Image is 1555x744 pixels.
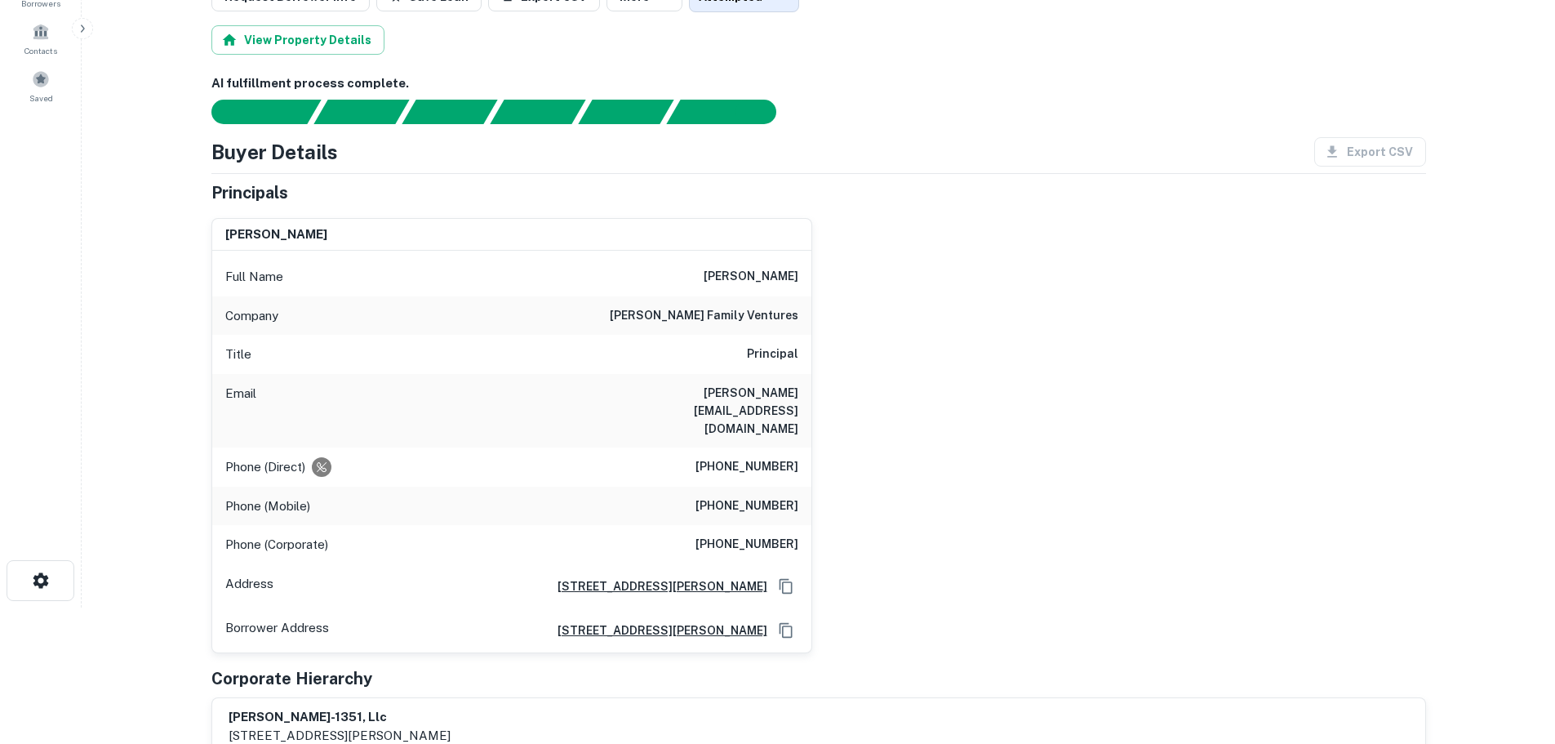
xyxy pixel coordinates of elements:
[544,621,767,639] a: [STREET_ADDRESS][PERSON_NAME]
[225,306,278,326] p: Company
[1473,613,1555,692] iframe: Chat Widget
[578,100,673,124] div: Principals found, still searching for contact information. This may take time...
[5,64,77,108] a: Saved
[225,225,327,244] h6: [PERSON_NAME]
[747,345,798,364] h6: Principal
[225,535,328,555] p: Phone (Corporate)
[312,457,331,477] div: Requests to not be contacted at this number
[24,44,57,57] span: Contacts
[225,618,329,643] p: Borrower Address
[774,618,798,643] button: Copy Address
[5,16,77,60] a: Contacts
[544,577,767,595] a: [STREET_ADDRESS][PERSON_NAME]
[313,100,409,124] div: Your request is received and processing...
[211,666,372,691] h5: Corporate Hierarchy
[225,574,273,599] p: Address
[225,457,305,477] p: Phone (Direct)
[490,100,585,124] div: Principals found, AI now looking for contact information...
[225,497,310,516] p: Phone (Mobile)
[192,100,314,124] div: Sending borrower request to AI...
[402,100,497,124] div: Documents found, AI parsing details...
[211,180,288,205] h5: Principals
[225,345,251,364] p: Title
[211,74,1426,93] h6: AI fulfillment process complete.
[211,137,338,167] h4: Buyer Details
[229,708,451,727] h6: [PERSON_NAME]-1351, llc
[29,91,53,105] span: Saved
[225,267,283,287] p: Full Name
[695,535,798,555] h6: [PHONE_NUMBER]
[695,457,798,477] h6: [PHONE_NUMBER]
[225,384,256,438] p: Email
[667,100,796,124] div: AI fulfillment process complete.
[774,574,798,599] button: Copy Address
[704,267,798,287] h6: [PERSON_NAME]
[610,306,798,326] h6: [PERSON_NAME] family ventures
[695,497,798,516] h6: [PHONE_NUMBER]
[211,25,384,55] button: View Property Details
[602,384,798,438] h6: [PERSON_NAME][EMAIL_ADDRESS][DOMAIN_NAME]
